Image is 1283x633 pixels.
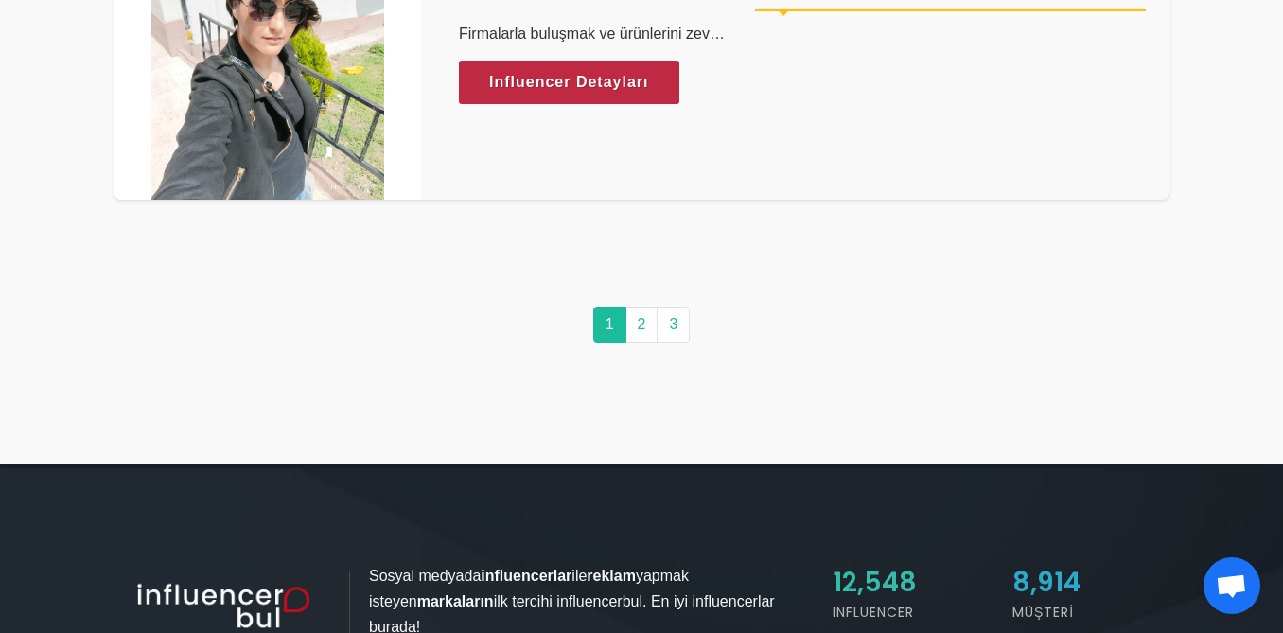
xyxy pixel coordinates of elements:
[833,564,917,601] span: 12,548
[481,568,571,584] strong: influencerlar
[417,593,494,609] strong: markaların
[833,603,990,623] h5: Influencer
[489,68,649,97] span: Influencer Detayları
[657,307,690,343] a: 3
[1012,603,1169,623] h5: Müşteri
[459,23,732,45] p: Firmalarla buluşmak ve ürünlerini zevkle tanıtmak isterim
[593,307,626,343] a: 1
[587,568,636,584] strong: reklam
[459,61,679,104] a: Influencer Detayları
[625,307,659,343] a: 2
[1204,557,1260,614] div: Açık sohbet
[1012,564,1081,601] span: 8,914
